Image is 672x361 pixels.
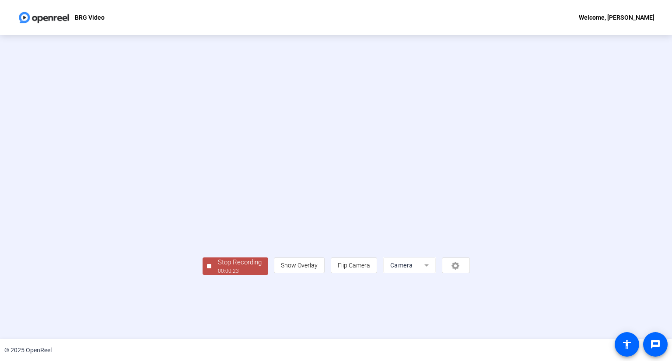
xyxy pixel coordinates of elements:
span: Flip Camera [338,262,370,269]
mat-icon: accessibility [622,339,632,350]
button: Stop Recording00:00:23 [203,257,268,275]
div: 00:00:23 [218,267,262,275]
button: Flip Camera [331,257,377,273]
span: Show Overlay [281,262,318,269]
button: Show Overlay [274,257,325,273]
div: © 2025 OpenReel [4,346,52,355]
div: Stop Recording [218,257,262,267]
mat-icon: message [650,339,661,350]
div: Welcome, [PERSON_NAME] [579,12,654,23]
img: OpenReel logo [17,9,70,26]
p: BRG Video [75,12,105,23]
